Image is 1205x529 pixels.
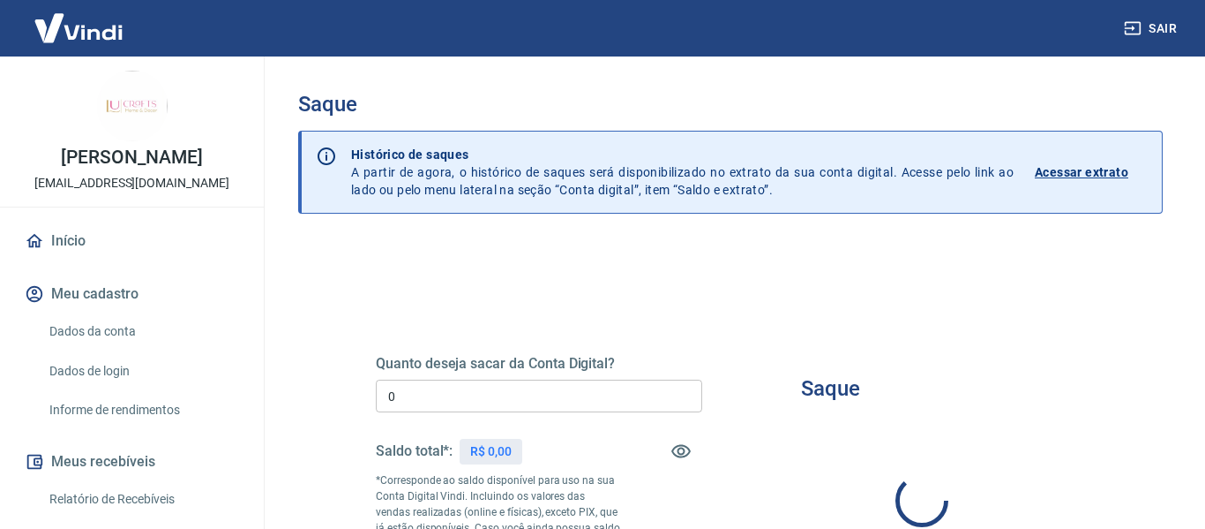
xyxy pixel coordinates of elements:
[470,442,512,461] p: R$ 0,00
[351,146,1014,163] p: Histórico de saques
[801,376,860,401] h3: Saque
[21,222,243,261] a: Início
[351,146,1014,199] p: A partir de agora, o histórico de saques será disponibilizado no extrato da sua conta digital. Ac...
[21,1,136,55] img: Vindi
[34,174,229,193] p: [EMAIL_ADDRESS][DOMAIN_NAME]
[42,481,243,518] a: Relatório de Recebíveis
[21,275,243,314] button: Meu cadastro
[97,71,168,141] img: fe723b0f-e782-43b5-a7f1-fa1a85f0aca3.jpeg
[42,314,243,350] a: Dados da conta
[1035,146,1148,199] a: Acessar extrato
[61,148,202,167] p: [PERSON_NAME]
[1120,12,1184,45] button: Sair
[1035,163,1128,181] p: Acessar extrato
[42,392,243,428] a: Informe de rendimentos
[21,442,243,481] button: Meus recebíveis
[376,355,702,373] h5: Quanto deseja sacar da Conta Digital?
[298,92,1163,117] h3: Saque
[42,353,243,389] a: Dados de login
[376,442,453,460] h5: Saldo total*:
